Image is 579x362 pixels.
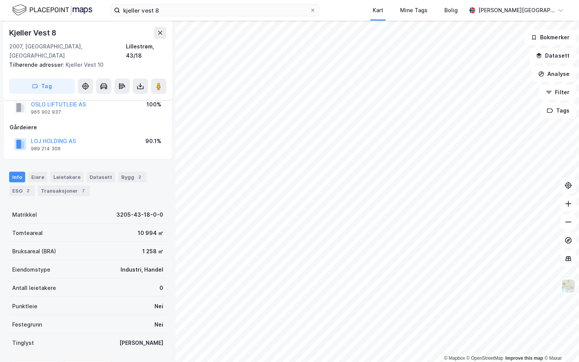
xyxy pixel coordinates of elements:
a: OpenStreetMap [466,356,503,361]
div: Kart [373,6,383,15]
img: Z [561,279,576,293]
div: Gårdeiere [10,123,166,132]
button: Bokmerker [524,30,576,45]
div: Datasett [87,172,115,182]
div: 1 258 ㎡ [142,247,163,256]
div: [PERSON_NAME][GEOGRAPHIC_DATA] [478,6,555,15]
button: Filter [539,85,576,100]
div: Tinglyst [12,338,34,348]
button: Tag [9,79,75,94]
div: Mine Tags [400,6,428,15]
div: Punktleie [12,302,37,311]
button: Datasett [529,48,576,63]
div: 90.1% [145,137,161,146]
div: 0 [159,283,163,293]
div: Festegrunn [12,320,42,329]
div: Kontrollprogram for chat [541,325,579,362]
div: Kjeller Vest 8 [9,27,58,39]
div: Info [9,172,25,182]
div: Leietakere [50,172,84,182]
button: Analyse [532,66,576,82]
div: 3205-43-18-0-0 [116,210,163,219]
div: 2007, [GEOGRAPHIC_DATA], [GEOGRAPHIC_DATA] [9,42,126,60]
div: 10 994 ㎡ [138,228,163,238]
div: Bolig [444,6,458,15]
span: Tilhørende adresser: [9,61,66,68]
a: Mapbox [444,356,465,361]
div: 2 [24,187,32,195]
div: Industri, Handel [121,265,163,274]
div: 7 [79,187,87,195]
div: Matrikkel [12,210,37,219]
div: Antall leietakere [12,283,56,293]
div: 965 902 937 [31,109,61,115]
img: logo.f888ab2527a4732fd821a326f86c7f29.svg [12,3,92,17]
div: Bruksareal (BRA) [12,247,56,256]
div: Eiendomstype [12,265,50,274]
iframe: Chat Widget [541,325,579,362]
div: 100% [146,100,161,109]
div: Eiere [28,172,47,182]
input: Søk på adresse, matrikkel, gårdeiere, leietakere eller personer [120,5,310,16]
div: ESG [9,185,35,196]
div: Nei [154,320,163,329]
div: Bygg [118,172,146,182]
a: Improve this map [505,356,543,361]
button: Tags [540,103,576,118]
div: Nei [154,302,163,311]
div: Lillestrøm, 43/18 [126,42,166,60]
div: Kjeller Vest 10 [9,60,160,69]
div: 2 [136,173,143,181]
div: [PERSON_NAME] [119,338,163,348]
div: Tomteareal [12,228,43,238]
div: 989 214 306 [31,146,61,152]
div: Transaksjoner [38,185,90,196]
